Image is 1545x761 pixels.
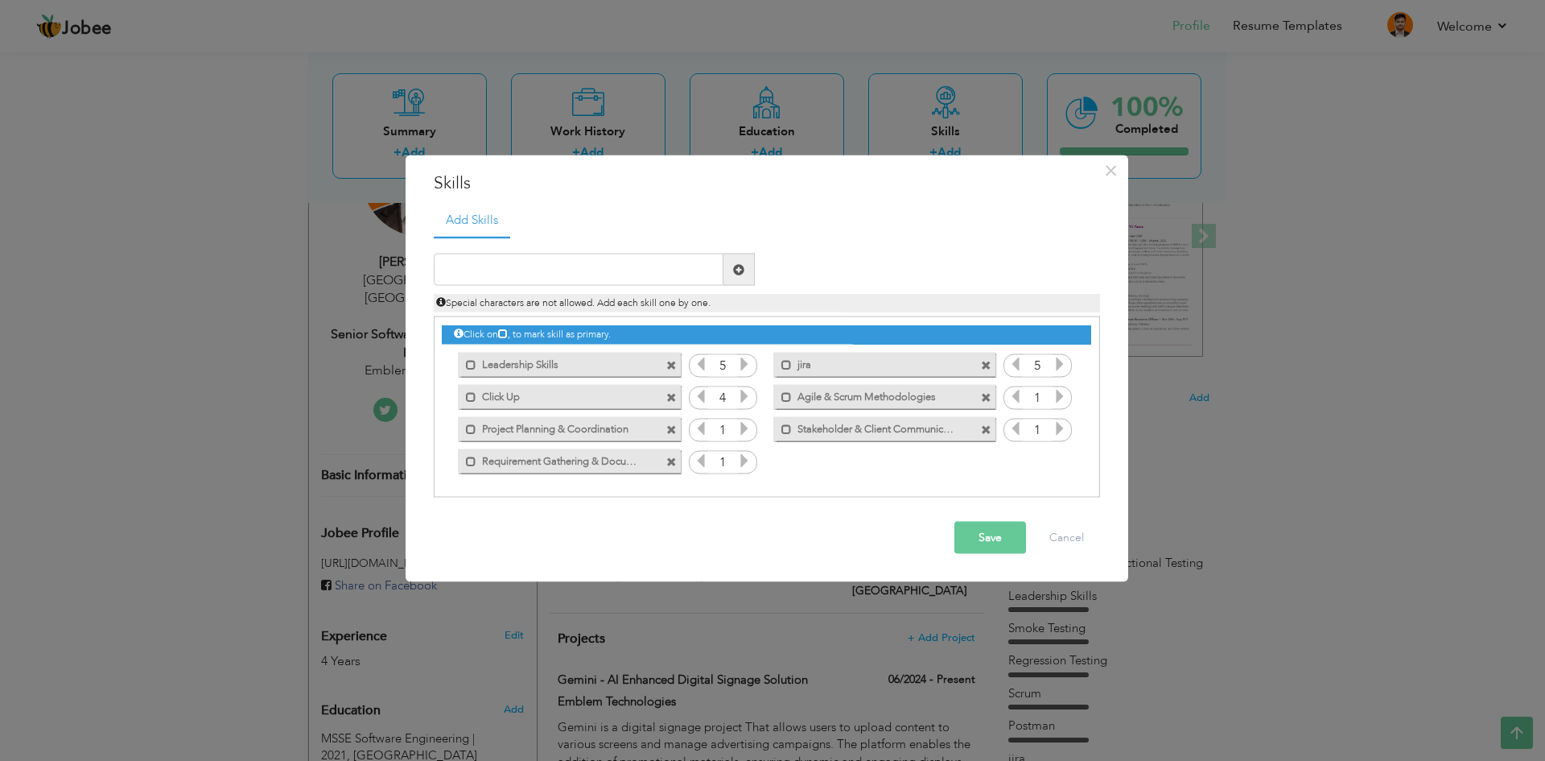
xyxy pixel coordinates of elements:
label: Requirement Gathering & Documentation [476,449,639,469]
button: Cancel [1033,522,1100,554]
label: Click Up [476,384,639,404]
div: Click on , to mark skill as primary. [442,325,1090,344]
button: Close [1098,157,1124,183]
h3: Skills [434,171,1100,195]
span: × [1104,155,1118,184]
label: Project Planning & Coordination [476,416,639,436]
label: Leadership Skills [476,352,639,372]
label: Agile & Scrum Methodologies [792,384,954,404]
a: Add Skills [434,203,510,238]
span: Special characters are not allowed. Add each skill one by one. [436,296,711,309]
label: jira [792,352,954,372]
label: Stakeholder & Client Communication [792,416,954,436]
button: Save [954,522,1026,554]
